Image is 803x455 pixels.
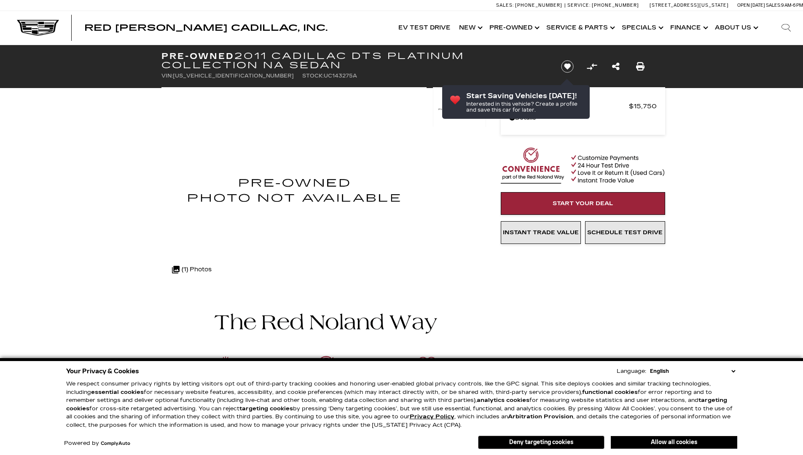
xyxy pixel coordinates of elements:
[496,3,514,8] span: Sales:
[611,436,737,449] button: Allow all cookies
[629,100,657,112] span: $15,750
[592,3,639,8] span: [PHONE_NUMBER]
[161,51,547,70] h1: 2011 Cadillac DTS Platinum Collection NA Sedan
[239,405,293,412] strong: targeting cookies
[542,11,618,45] a: Service & Parts
[558,60,577,73] button: Save vehicle
[501,192,665,215] a: Start Your Deal
[766,3,781,8] span: Sales:
[711,11,761,45] a: About Us
[478,436,604,449] button: Deny targeting cookies
[666,11,711,45] a: Finance
[433,87,486,128] img: Used 2011 Crystal Red Tintcoat Exterior Color Cadillac Platinum Collection image 1
[302,73,324,79] span: Stock:
[650,3,729,8] a: [STREET_ADDRESS][US_STATE]
[509,100,629,112] span: Red [PERSON_NAME]
[587,229,663,236] span: Schedule Test Drive
[496,3,564,8] a: Sales: [PHONE_NUMBER]
[161,73,173,79] span: VIN:
[582,389,638,396] strong: functional cookies
[648,367,737,375] select: Language Select
[84,23,328,33] span: Red [PERSON_NAME] Cadillac, Inc.
[501,221,581,244] a: Instant Trade Value
[66,397,727,412] strong: targeting cookies
[612,61,620,72] a: Share this Pre-Owned 2011 Cadillac DTS Platinum Collection NA Sedan
[84,24,328,32] a: Red [PERSON_NAME] Cadillac, Inc.
[509,100,657,112] a: Red [PERSON_NAME] $15,750
[564,3,641,8] a: Service: [PHONE_NUMBER]
[636,61,645,72] a: Print this Pre-Owned 2011 Cadillac DTS Platinum Collection NA Sedan
[737,3,765,8] span: Open [DATE]
[66,365,139,377] span: Your Privacy & Cookies
[585,60,598,73] button: Compare vehicle
[553,200,613,207] span: Start Your Deal
[168,260,216,280] div: (1) Photos
[509,112,657,124] a: Details
[410,413,454,420] a: Privacy Policy
[161,87,427,292] img: Used 2011 Crystal Red Tintcoat Exterior Color Cadillac Platinum Collection image 1
[64,441,130,446] div: Powered by
[66,380,737,429] p: We respect consumer privacy rights by letting visitors opt out of third-party tracking cookies an...
[324,73,357,79] span: UC143275A
[173,73,294,79] span: [US_VEHICLE_IDENTIFICATION_NUMBER]
[455,11,485,45] a: New
[477,397,529,404] strong: analytics cookies
[508,413,573,420] strong: Arbitration Provision
[394,11,455,45] a: EV Test Drive
[503,229,579,236] span: Instant Trade Value
[17,20,59,36] img: Cadillac Dark Logo with Cadillac White Text
[567,3,591,8] span: Service:
[618,11,666,45] a: Specials
[91,389,144,396] strong: essential cookies
[617,369,646,374] div: Language:
[515,3,562,8] span: [PHONE_NUMBER]
[485,11,542,45] a: Pre-Owned
[585,221,665,244] a: Schedule Test Drive
[161,51,234,61] strong: Pre-Owned
[781,3,803,8] span: 9 AM-6 PM
[101,441,130,446] a: ComplyAuto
